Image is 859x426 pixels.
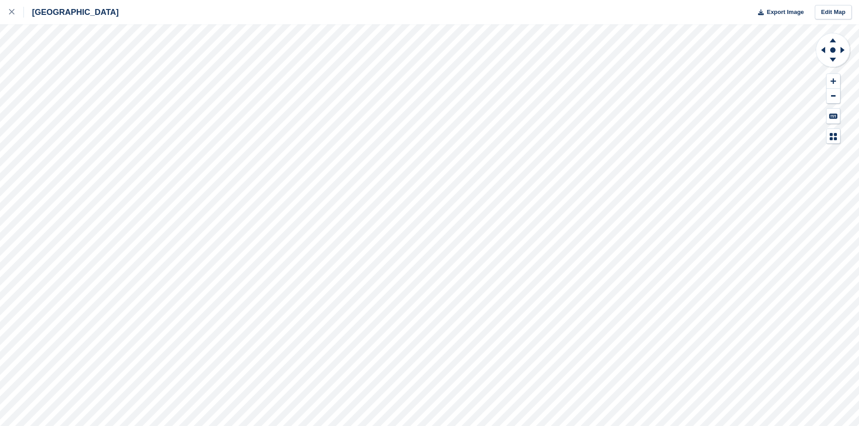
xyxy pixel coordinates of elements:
div: [GEOGRAPHIC_DATA] [24,7,119,18]
button: Keyboard Shortcuts [827,109,840,124]
button: Export Image [753,5,804,20]
button: Map Legend [827,129,840,144]
button: Zoom Out [827,89,840,104]
button: Zoom In [827,74,840,89]
span: Export Image [767,8,804,17]
a: Edit Map [815,5,852,20]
